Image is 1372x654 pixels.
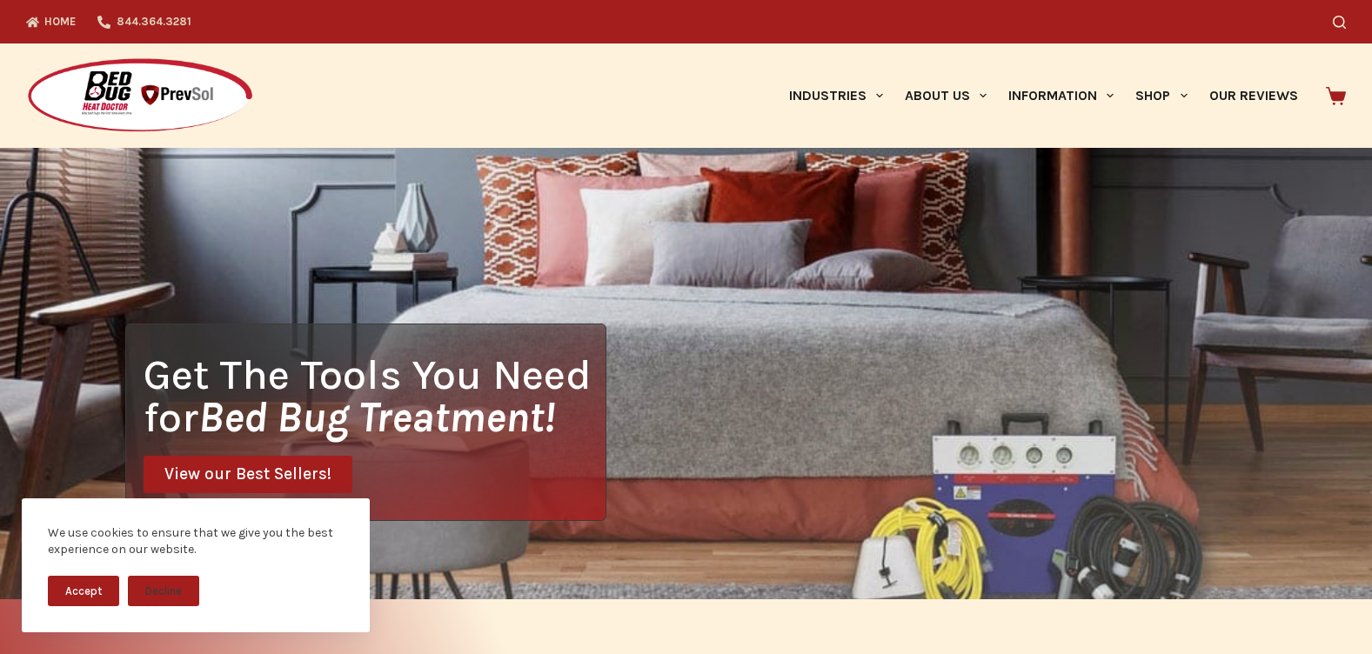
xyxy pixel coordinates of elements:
[1333,16,1346,29] button: Search
[998,43,1125,148] a: Information
[778,43,893,148] a: Industries
[144,456,352,493] a: View our Best Sellers!
[26,57,254,135] img: Prevsol/Bed Bug Heat Doctor
[14,7,66,59] button: Open LiveChat chat widget
[48,576,119,606] button: Accept
[1125,43,1198,148] a: Shop
[1198,43,1308,148] a: Our Reviews
[48,524,344,558] div: We use cookies to ensure that we give you the best experience on our website.
[164,466,331,483] span: View our Best Sellers!
[778,43,1308,148] nav: Primary
[893,43,997,148] a: About Us
[144,353,606,438] h1: Get The Tools You Need for
[128,576,199,606] button: Decline
[198,392,555,442] i: Bed Bug Treatment!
